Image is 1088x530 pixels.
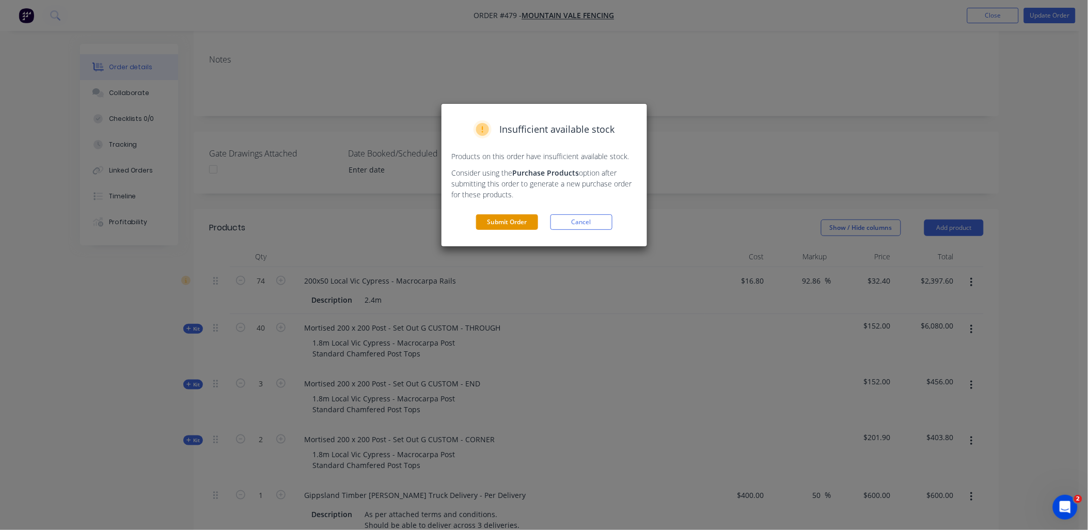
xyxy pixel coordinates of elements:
[550,214,612,230] button: Cancel
[1053,495,1078,520] iframe: Intercom live chat
[452,167,637,200] p: Consider using the option after submitting this order to generate a new purchase order for these ...
[452,151,637,162] p: Products on this order have insufficient available stock.
[500,122,615,136] span: Insufficient available stock
[476,214,538,230] button: Submit Order
[1074,495,1082,503] span: 2
[513,168,579,178] strong: Purchase Products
